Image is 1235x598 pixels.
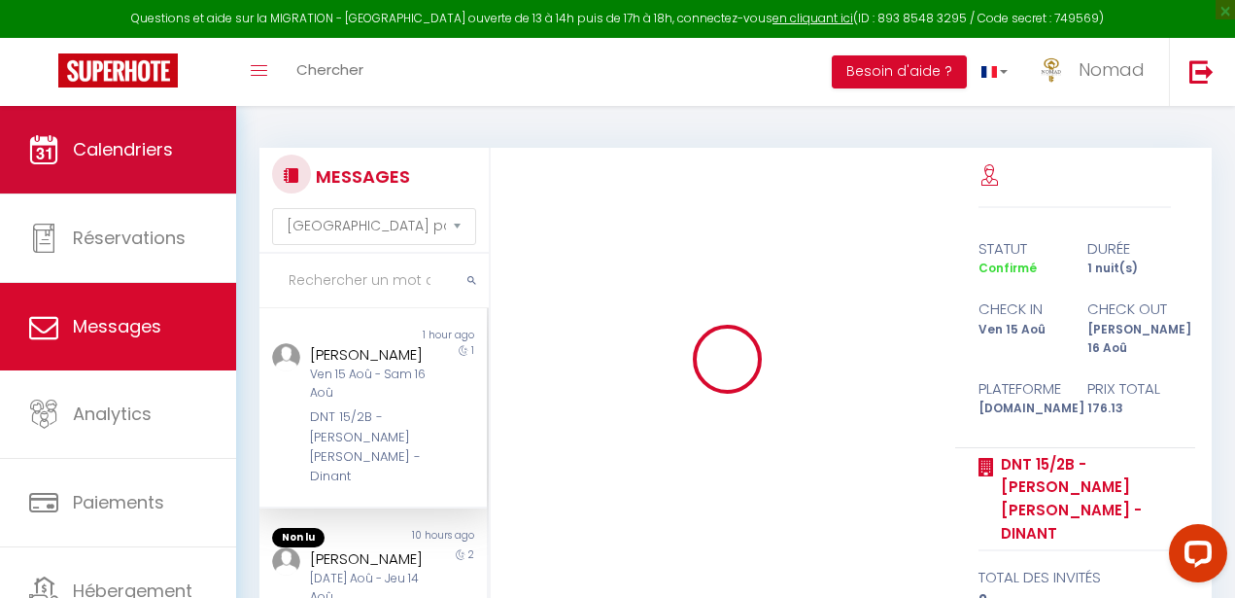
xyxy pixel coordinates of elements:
[1075,377,1184,401] div: Prix total
[272,528,325,547] span: Non lu
[259,254,489,308] input: Rechercher un mot clé
[310,343,430,367] div: [PERSON_NAME]
[966,298,1075,321] div: check in
[966,400,1075,418] div: [DOMAIN_NAME]
[1075,400,1184,418] div: 176.13
[832,55,967,88] button: Besoin d'aide ?
[373,328,487,343] div: 1 hour ago
[73,137,173,161] span: Calendriers
[373,528,487,547] div: 10 hours ago
[1075,237,1184,261] div: durée
[296,59,363,80] span: Chercher
[73,314,161,338] span: Messages
[310,407,430,487] div: DNT 15/2B - [PERSON_NAME] [PERSON_NAME] - Dinant
[966,321,1075,358] div: Ven 15 Aoû
[310,547,430,571] div: [PERSON_NAME]
[1022,38,1169,106] a: ... Nomad
[994,453,1171,545] a: DNT 15/2B - [PERSON_NAME] [PERSON_NAME] - Dinant
[311,155,410,198] h3: MESSAGES
[966,237,1075,261] div: statut
[471,343,474,358] span: 1
[73,402,152,426] span: Analytics
[1075,260,1184,278] div: 1 nuit(s)
[1075,298,1184,321] div: check out
[1075,321,1184,358] div: [PERSON_NAME] 16 Aoû
[1153,516,1235,598] iframe: LiveChat chat widget
[978,566,1171,589] div: total des invités
[1189,59,1214,84] img: logout
[73,226,186,250] span: Réservations
[966,377,1075,401] div: Plateforme
[1079,57,1145,82] span: Nomad
[310,366,430,403] div: Ven 15 Aoû - Sam 16 Aoû
[1037,55,1066,85] img: ...
[272,343,300,371] img: ...
[978,260,1037,276] span: Confirmé
[58,53,178,88] img: Super Booking
[282,38,378,106] a: Chercher
[468,547,474,562] span: 2
[73,490,164,514] span: Paiements
[272,547,300,576] img: ...
[772,10,853,26] a: en cliquant ici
